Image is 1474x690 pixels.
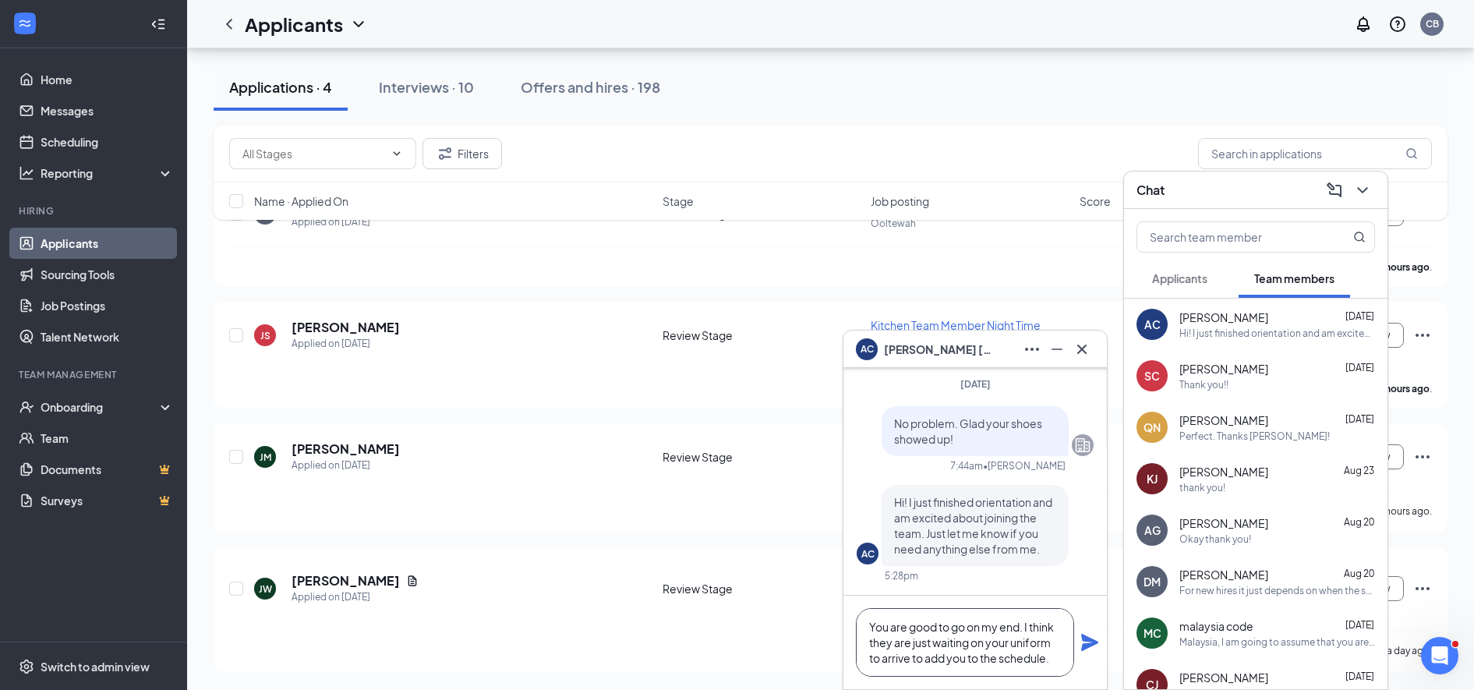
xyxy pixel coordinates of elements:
[260,329,270,342] div: JS
[19,368,171,381] div: Team Management
[292,589,419,605] div: Applied on [DATE]
[260,451,271,464] div: JM
[1325,181,1344,200] svg: ComposeMessage
[1144,368,1160,384] div: SC
[871,318,1041,332] span: Kitchen Team Member Night Time
[1152,271,1207,285] span: Applicants
[960,378,991,390] span: [DATE]
[1143,625,1161,641] div: MC
[406,575,419,587] svg: Document
[1179,430,1330,443] div: Perfect. Thanks [PERSON_NAME]!
[1048,340,1066,359] svg: Minimize
[1373,383,1430,395] b: 11 hours ago
[41,423,174,454] a: Team
[1345,619,1374,631] span: [DATE]
[254,193,348,209] span: Name · Applied On
[220,15,239,34] svg: ChevronLeft
[1344,465,1374,476] span: Aug 23
[1023,340,1041,359] svg: Ellipses
[1073,340,1091,359] svg: Cross
[19,204,171,218] div: Hiring
[1073,436,1092,455] svg: Company
[349,15,368,34] svg: ChevronDown
[292,572,400,589] h5: [PERSON_NAME]
[1345,310,1374,322] span: [DATE]
[422,138,502,169] button: Filter Filters
[663,327,862,343] div: Review Stage
[292,319,400,336] h5: [PERSON_NAME]
[1373,261,1430,273] b: 11 hours ago
[1354,15,1373,34] svg: Notifications
[521,77,660,97] div: Offers and hires · 198
[1345,671,1374,682] span: [DATE]
[861,547,875,561] div: AC
[41,64,174,95] a: Home
[1179,635,1375,649] div: Malaysia, I am going to assume that you are no longer interested in working for us since I haven'...
[1388,15,1407,34] svg: QuestionInfo
[1045,337,1069,362] button: Minimize
[436,144,454,163] svg: Filter
[1413,448,1432,466] svg: Ellipses
[1080,633,1099,652] svg: Plane
[41,659,150,674] div: Switch to admin view
[150,16,166,32] svg: Collapse
[379,77,474,97] div: Interviews · 10
[1179,378,1228,391] div: Thank you!!
[41,321,174,352] a: Talent Network
[1179,515,1268,531] span: [PERSON_NAME]
[41,228,174,259] a: Applicants
[1353,181,1372,200] svg: ChevronDown
[41,126,174,157] a: Scheduling
[17,16,33,31] svg: WorkstreamLogo
[894,495,1052,556] span: Hi! I just finished orientation and am excited about joining the team. Just let me know if you ne...
[1198,138,1432,169] input: Search in applications
[1143,419,1161,435] div: QN
[1179,584,1375,597] div: For new hires it just depends on when the scheduler adds them to the existing schedule.
[1179,481,1225,494] div: thank you!
[1179,361,1268,377] span: [PERSON_NAME]
[41,399,161,415] div: Onboarding
[1179,567,1268,582] span: [PERSON_NAME]
[41,95,174,126] a: Messages
[1345,413,1374,425] span: [DATE]
[1136,182,1165,199] h3: Chat
[1080,193,1111,209] span: Score
[1413,326,1432,345] svg: Ellipses
[1353,231,1366,243] svg: MagnifyingGlass
[663,193,694,209] span: Stage
[41,259,174,290] a: Sourcing Tools
[292,441,400,458] h5: [PERSON_NAME]
[1344,568,1374,579] span: Aug 20
[663,449,862,465] div: Review Stage
[1179,618,1253,634] span: malaysia code
[1179,412,1268,428] span: [PERSON_NAME]
[1147,471,1158,487] div: KJ
[292,458,400,473] div: Applied on [DATE]
[1020,337,1045,362] button: Ellipses
[1137,222,1322,252] input: Search team member
[894,416,1042,446] span: No problem. Glad your shoes showed up!
[245,11,343,37] h1: Applicants
[292,336,400,352] div: Applied on [DATE]
[856,608,1074,677] textarea: You are good to go on my end. I think they are just waiting on your uniform to arrive to add you ...
[1179,310,1268,325] span: [PERSON_NAME]
[663,581,862,596] div: Review Stage
[19,659,34,674] svg: Settings
[1069,337,1094,362] button: Cross
[1426,17,1439,30] div: CB
[41,485,174,516] a: SurveysCrown
[1350,178,1375,203] button: ChevronDown
[884,341,993,358] span: [PERSON_NAME] [PERSON_NAME]
[41,454,174,485] a: DocumentsCrown
[1413,579,1432,598] svg: Ellipses
[259,582,272,596] div: JW
[1144,317,1161,332] div: AC
[1179,464,1268,479] span: [PERSON_NAME]
[1143,574,1161,589] div: DM
[1345,362,1374,373] span: [DATE]
[229,77,332,97] div: Applications · 4
[871,193,929,209] span: Job posting
[391,147,403,160] svg: ChevronDown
